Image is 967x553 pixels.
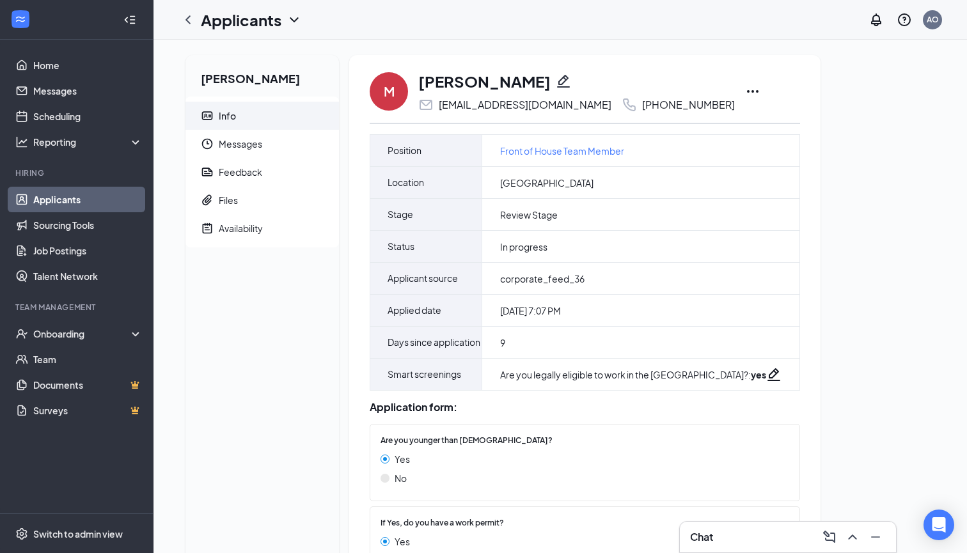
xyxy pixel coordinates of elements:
a: ContactCardInfo [185,102,339,130]
span: Applied date [388,295,441,326]
svg: NoteActive [201,222,214,235]
div: Switch to admin view [33,527,123,540]
span: Messages [219,130,329,158]
div: M [384,82,395,100]
div: Reporting [33,136,143,148]
a: NoteActiveAvailability [185,214,339,242]
svg: ChevronLeft [180,12,196,27]
span: Location [388,167,424,198]
span: Applicant source [388,263,458,294]
h1: [PERSON_NAME] [418,70,551,92]
svg: Notifications [869,12,884,27]
div: Application form: [370,401,800,414]
svg: ChevronDown [287,12,302,27]
span: Stage [388,199,413,230]
svg: Paperclip [201,194,214,206]
svg: UserCheck [15,327,28,340]
span: In progress [500,240,547,253]
div: Team Management [15,302,140,313]
span: Yes [395,452,410,466]
div: [EMAIL_ADDRESS][DOMAIN_NAME] [439,98,611,111]
span: Review Stage [500,208,558,221]
span: Are you younger than [DEMOGRAPHIC_DATA]? [381,435,553,447]
div: Hiring [15,167,140,178]
svg: Analysis [15,136,28,148]
span: If Yes, do you have a work permit? [381,517,504,529]
a: Team [33,347,143,372]
svg: WorkstreamLogo [14,13,27,26]
div: Files [219,194,238,206]
svg: ComposeMessage [822,529,837,545]
a: Talent Network [33,263,143,289]
button: ChevronUp [842,527,863,547]
a: Scheduling [33,104,143,129]
svg: Settings [15,527,28,540]
span: Position [388,135,421,166]
div: [PHONE_NUMBER] [642,98,735,111]
div: Info [219,109,236,122]
span: [GEOGRAPHIC_DATA] [500,176,594,189]
a: SurveysCrown [33,398,143,423]
span: Status [388,231,414,262]
strong: yes [751,369,766,380]
svg: ChevronUp [845,529,860,545]
div: Open Intercom Messenger [924,510,954,540]
a: Applicants [33,187,143,212]
div: Availability [219,222,263,235]
span: No [395,471,407,485]
h2: [PERSON_NAME] [185,55,339,97]
button: Minimize [865,527,886,547]
svg: Ellipses [745,84,760,99]
a: PaperclipFiles [185,186,339,214]
svg: Clock [201,137,214,150]
span: Days since application [388,327,480,358]
a: Home [33,52,143,78]
div: Onboarding [33,327,132,340]
span: corporate_feed_36 [500,272,585,285]
a: ReportFeedback [185,158,339,186]
span: Yes [395,534,410,549]
a: Messages [33,78,143,104]
div: Feedback [219,166,262,178]
svg: Minimize [868,529,883,545]
svg: Phone [622,97,637,113]
a: Sourcing Tools [33,212,143,238]
a: DocumentsCrown [33,372,143,398]
h3: Chat [690,530,713,544]
button: ComposeMessage [819,527,840,547]
a: ClockMessages [185,130,339,158]
svg: Email [418,97,434,113]
div: Are you legally eligible to work in the [GEOGRAPHIC_DATA]? : [500,368,766,381]
span: 9 [500,336,505,349]
svg: Pencil [556,74,571,89]
svg: Collapse [123,13,136,26]
span: [DATE] 7:07 PM [500,304,561,317]
svg: ContactCard [201,109,214,122]
a: Front of House Team Member [500,144,624,158]
h1: Applicants [201,9,281,31]
svg: Report [201,166,214,178]
a: Job Postings [33,238,143,263]
svg: QuestionInfo [897,12,912,27]
span: Smart screenings [388,359,461,390]
svg: Pencil [766,367,782,382]
div: AO [927,14,939,25]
